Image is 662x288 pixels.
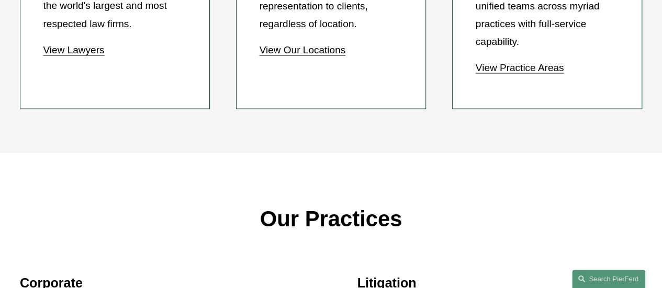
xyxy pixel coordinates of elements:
[43,44,105,55] a: View Lawyers
[260,44,346,55] a: View Our Locations
[572,270,645,288] a: Search this site
[20,199,642,238] p: Our Practices
[476,62,564,73] a: View Practice Areas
